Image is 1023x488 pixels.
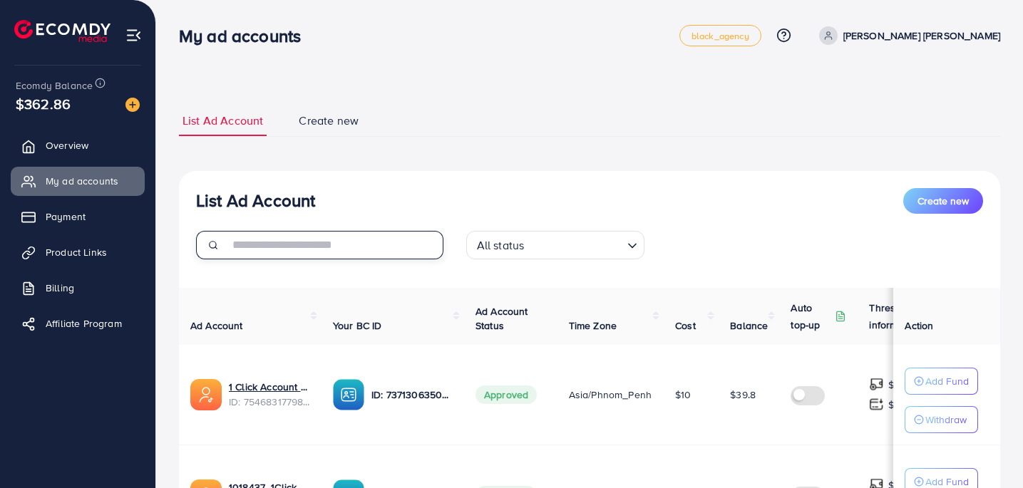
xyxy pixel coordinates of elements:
[675,318,696,333] span: Cost
[46,316,122,331] span: Affiliate Program
[371,386,453,403] p: ID: 7371306350615248913
[229,380,310,394] a: 1 Click Account 132
[11,238,145,266] a: Product Links
[333,318,382,333] span: Your BC ID
[46,209,86,224] span: Payment
[299,113,359,129] span: Create new
[229,395,310,409] span: ID: 7546831779840458753
[925,411,967,428] p: Withdraw
[11,167,145,195] a: My ad accounts
[125,98,140,112] img: image
[190,318,243,333] span: Ad Account
[905,318,933,333] span: Action
[730,318,768,333] span: Balance
[569,388,652,402] span: Asia/Phnom_Penh
[190,379,222,410] img: ic-ads-acc.e4c84228.svg
[11,131,145,160] a: Overview
[869,299,939,333] p: Threshold information
[528,232,621,256] input: Search for option
[905,368,978,395] button: Add Fund
[569,318,617,333] span: Time Zone
[869,377,884,392] img: top-up amount
[843,27,1000,44] p: [PERSON_NAME] [PERSON_NAME]
[16,78,93,93] span: Ecomdy Balance
[730,388,756,402] span: $39.8
[46,245,107,259] span: Product Links
[791,299,832,333] p: Auto top-up
[905,406,978,433] button: Withdraw
[679,25,761,46] a: black_agency
[903,188,983,214] button: Create new
[675,388,691,402] span: $10
[474,235,528,256] span: All status
[475,304,528,333] span: Ad Account Status
[179,26,312,46] h3: My ad accounts
[917,194,969,208] span: Create new
[925,373,969,390] p: Add Fund
[11,274,145,302] a: Billing
[229,380,310,409] div: <span class='underline'>1 Click Account 132</span></br>7546831779840458753
[46,138,88,152] span: Overview
[869,397,884,412] img: top-up amount
[46,281,74,295] span: Billing
[46,174,118,188] span: My ad accounts
[16,93,71,114] span: $362.86
[475,385,537,404] span: Approved
[196,190,315,211] h3: List Ad Account
[125,27,142,43] img: menu
[466,231,644,259] div: Search for option
[183,113,263,129] span: List Ad Account
[813,26,1000,45] a: [PERSON_NAME] [PERSON_NAME]
[11,202,145,231] a: Payment
[11,309,145,338] a: Affiliate Program
[333,379,364,410] img: ic-ba-acc.ded83a64.svg
[14,20,110,42] img: logo
[692,31,749,41] span: black_agency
